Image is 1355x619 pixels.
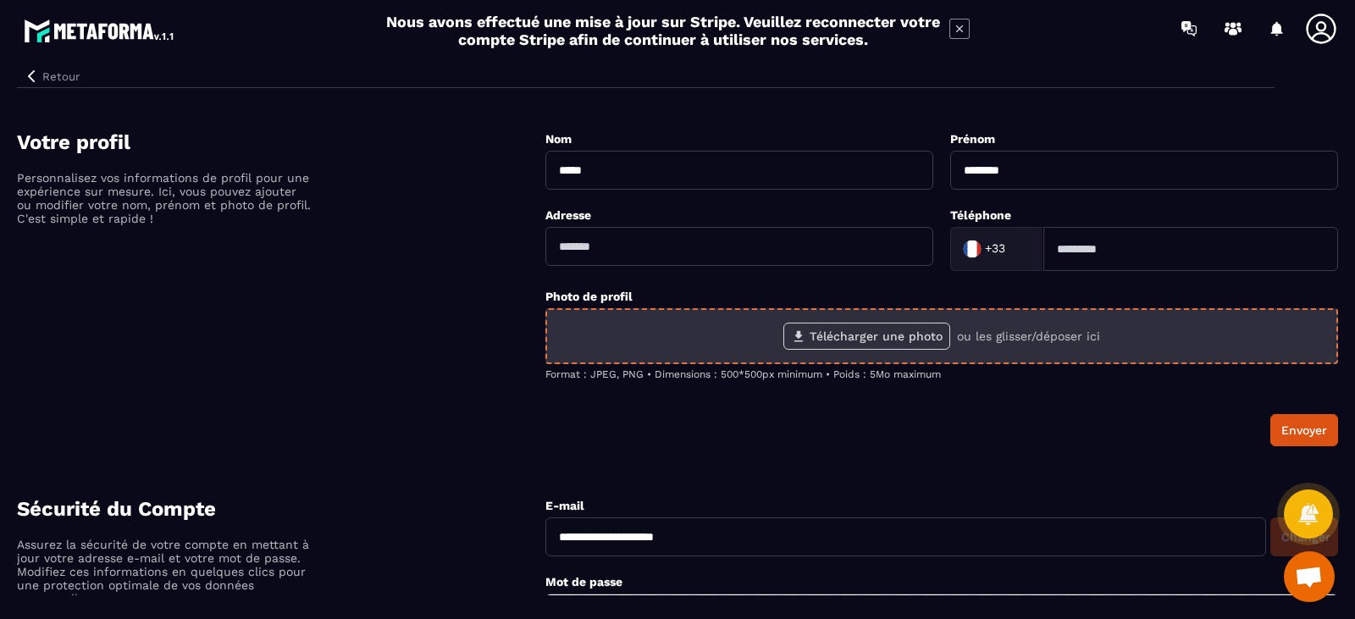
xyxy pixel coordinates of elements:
img: Country Flag [955,232,989,266]
button: Retour [17,65,86,87]
h2: Nous avons effectué une mise à jour sur Stripe. Veuillez reconnecter votre compte Stripe afin de ... [385,13,941,48]
p: Assurez la sécurité de votre compte en mettant à jour votre adresse e-mail et votre mot de passe.... [17,538,313,605]
button: Envoyer [1270,414,1338,446]
h4: Sécurité du Compte [17,497,545,521]
p: ou les glisser/déposer ici [957,329,1100,343]
label: Nom [545,132,572,146]
span: +33 [985,240,1005,257]
h4: Votre profil [17,130,545,154]
label: Mot de passe [545,575,622,589]
input: Search for option [1009,236,1026,262]
label: E-mail [545,499,584,512]
div: Search for option [950,227,1043,271]
img: logo [24,15,176,46]
a: Ouvrir le chat [1284,551,1335,602]
label: Adresse [545,208,591,222]
label: Téléphone [950,208,1011,222]
p: Personnalisez vos informations de profil pour une expérience sur mesure. Ici, vous pouvez ajouter... [17,171,313,225]
label: Photo de profil [545,290,633,303]
label: Télécharger une photo [783,323,950,350]
label: Prénom [950,132,995,146]
p: Format : JPEG, PNG • Dimensions : 500*500px minimum • Poids : 5Mo maximum [545,368,1338,380]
